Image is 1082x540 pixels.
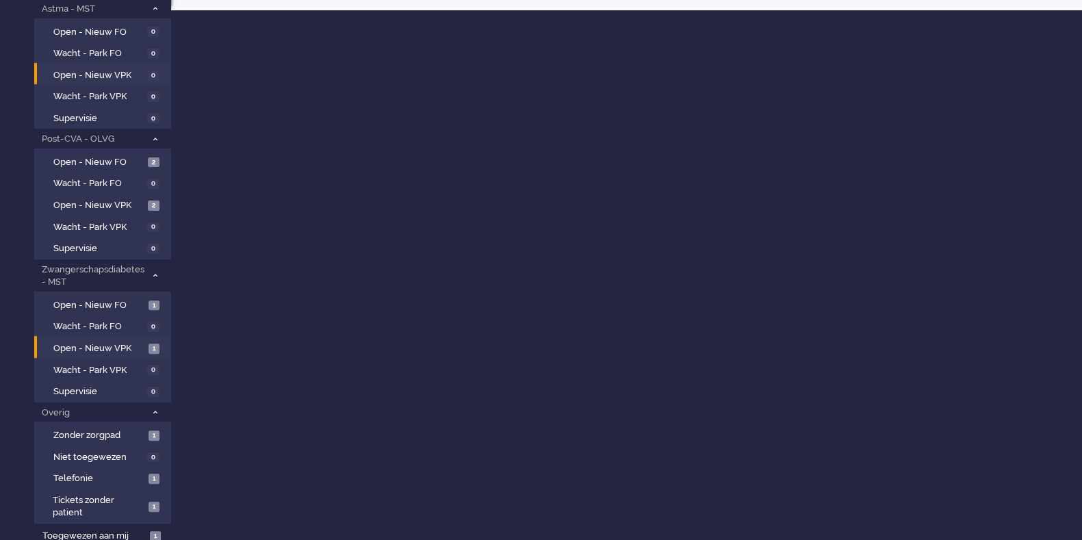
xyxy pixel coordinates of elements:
span: 0 [147,387,159,397]
a: Wacht - Park FO 0 [40,318,170,333]
span: Open - Nieuw FO [53,299,145,312]
a: Supervisie 0 [40,110,170,125]
span: Wacht - Park VPK [53,364,144,377]
span: Wacht - Park VPK [53,90,144,103]
a: Open - Nieuw FO 1 [40,297,170,312]
a: Wacht - Park VPK 0 [40,88,170,103]
span: Open - Nieuw VPK [53,342,145,355]
span: 0 [147,27,159,37]
span: Post-CVA - OLVG [40,133,146,146]
span: 1 [149,430,159,441]
span: 0 [147,222,159,233]
a: Wacht - Park VPK 0 [40,362,170,377]
span: Open - Nieuw VPK [53,69,144,82]
a: Wacht - Park VPK 0 [40,219,170,234]
span: Wacht - Park FO [53,47,144,60]
span: 1 [149,344,159,354]
span: 1 [149,300,159,311]
span: 2 [148,201,159,211]
span: 0 [147,452,159,463]
span: Telefonie [53,472,145,485]
span: 1 [149,502,159,512]
span: Zwangerschapsdiabetes - MST [40,263,146,289]
span: 2 [148,157,159,168]
span: Supervisie [53,242,144,255]
span: 0 [147,179,159,189]
a: Open - Nieuw FO 0 [40,24,170,39]
span: Zonder zorgpad [53,429,145,442]
a: Zonder zorgpad 1 [40,427,170,442]
span: Open - Nieuw FO [53,156,144,169]
span: 0 [147,49,159,59]
a: Tickets zonder patient 1 [40,492,170,519]
span: Overig [40,407,146,420]
a: Open - Nieuw VPK 2 [40,197,170,212]
a: Supervisie 0 [40,240,170,255]
span: 0 [147,365,159,375]
span: Supervisie [53,385,144,398]
a: Supervisie 0 [40,383,170,398]
a: Open - Nieuw VPK 1 [40,340,170,355]
span: Open - Nieuw VPK [53,199,144,212]
span: Open - Nieuw FO [53,26,144,39]
span: 0 [147,322,159,332]
a: Open - Nieuw VPK 0 [40,67,170,82]
span: Wacht - Park VPK [53,221,144,234]
span: 0 [147,92,159,102]
span: 1 [149,474,159,484]
span: 0 [147,114,159,124]
a: Wacht - Park FO 0 [40,45,170,60]
span: Tickets zonder patient [53,494,144,519]
a: Telefonie 1 [40,470,170,485]
a: Wacht - Park FO 0 [40,175,170,190]
span: Supervisie [53,112,144,125]
a: Niet toegewezen 0 [40,449,170,464]
span: Astma - MST [40,3,146,16]
a: Open - Nieuw FO 2 [40,154,170,169]
span: Niet toegewezen [53,451,144,464]
span: 0 [147,244,159,254]
span: Wacht - Park FO [53,177,144,190]
span: 0 [147,70,159,81]
span: Wacht - Park FO [53,320,144,333]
